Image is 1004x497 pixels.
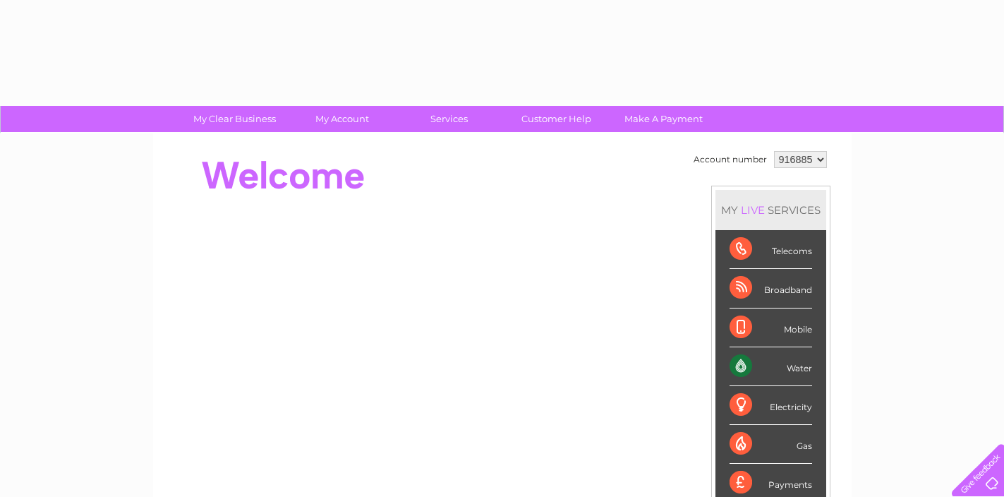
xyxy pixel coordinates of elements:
div: Water [730,347,812,386]
a: My Clear Business [176,106,293,132]
a: Make A Payment [605,106,722,132]
a: My Account [284,106,400,132]
div: Telecoms [730,230,812,269]
div: Gas [730,425,812,464]
div: Broadband [730,269,812,308]
div: MY SERVICES [715,190,826,230]
div: Electricity [730,386,812,425]
div: Mobile [730,309,812,347]
a: Customer Help [498,106,615,132]
td: Account number [690,148,770,172]
div: LIVE [738,203,768,217]
a: Services [391,106,507,132]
